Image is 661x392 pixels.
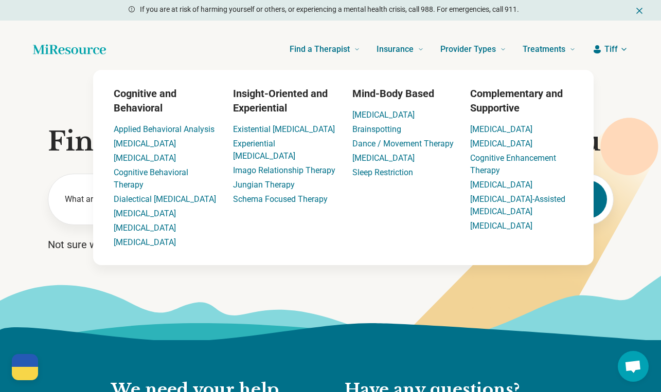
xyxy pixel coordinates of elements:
a: [MEDICAL_DATA] [352,153,415,163]
div: Open chat [618,351,649,382]
a: [MEDICAL_DATA] [114,139,176,148]
a: Dialectical [MEDICAL_DATA] [114,194,216,204]
a: Cognitive Enhancement Therapy [470,153,556,175]
h3: Cognitive and Behavioral [114,86,217,115]
a: Schema Focused Therapy [233,194,328,204]
a: [MEDICAL_DATA] [352,110,415,120]
a: Home page [33,39,106,60]
p: If you are at risk of harming yourself or others, or experiencing a mental health crisis, call 98... [140,4,519,15]
div: Treatments [31,70,655,265]
a: [MEDICAL_DATA] [114,223,176,233]
button: Tiff [592,43,628,55]
span: Tiff [604,43,618,55]
h3: Mind-Body Based [352,86,454,101]
span: Treatments [523,42,565,57]
a: Cognitive Behavioral Therapy [114,167,188,190]
a: Applied Behavioral Analysis [114,124,215,134]
a: Insurance [377,29,424,70]
a: [MEDICAL_DATA] [470,180,532,190]
span: Find a Therapist [290,42,350,57]
a: Experiential [MEDICAL_DATA] [233,139,295,161]
a: [MEDICAL_DATA] [470,221,532,231]
a: [MEDICAL_DATA] [114,153,176,163]
button: Dismiss [634,4,645,16]
a: [MEDICAL_DATA] [114,209,176,218]
h3: Insight-Oriented and Experiential [233,86,336,115]
a: [MEDICAL_DATA]-Assisted [MEDICAL_DATA] [470,194,565,216]
a: Brainspotting [352,124,401,134]
a: Imago Relationship Therapy [233,165,335,175]
a: Existential [MEDICAL_DATA] [233,124,335,134]
h3: Complementary and Supportive [470,86,573,115]
a: Provider Types [440,29,506,70]
span: Provider Types [440,42,496,57]
a: Jungian Therapy [233,180,295,190]
span: Insurance [377,42,414,57]
a: Dance / Movement Therapy [352,139,454,148]
a: [MEDICAL_DATA] [470,139,532,148]
a: Sleep Restriction [352,167,413,177]
a: Find a Therapist [290,29,360,70]
a: Treatments [523,29,576,70]
a: [MEDICAL_DATA] [114,237,176,247]
a: [MEDICAL_DATA] [470,124,532,134]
